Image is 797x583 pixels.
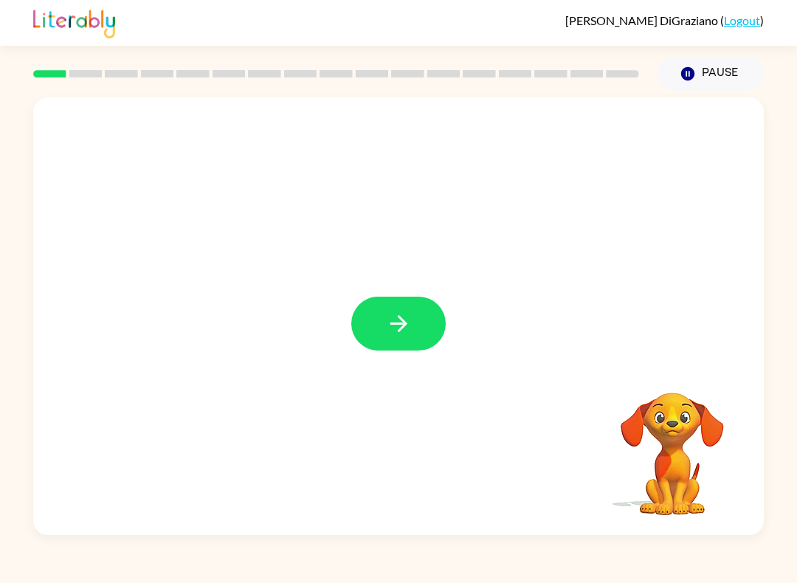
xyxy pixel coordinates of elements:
button: Pause [657,57,764,91]
img: Literably [33,6,115,38]
span: [PERSON_NAME] DiGraziano [565,13,720,27]
div: ( ) [565,13,764,27]
a: Logout [724,13,760,27]
video: Your browser must support playing .mp4 files to use Literably. Please try using another browser. [598,370,746,517]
